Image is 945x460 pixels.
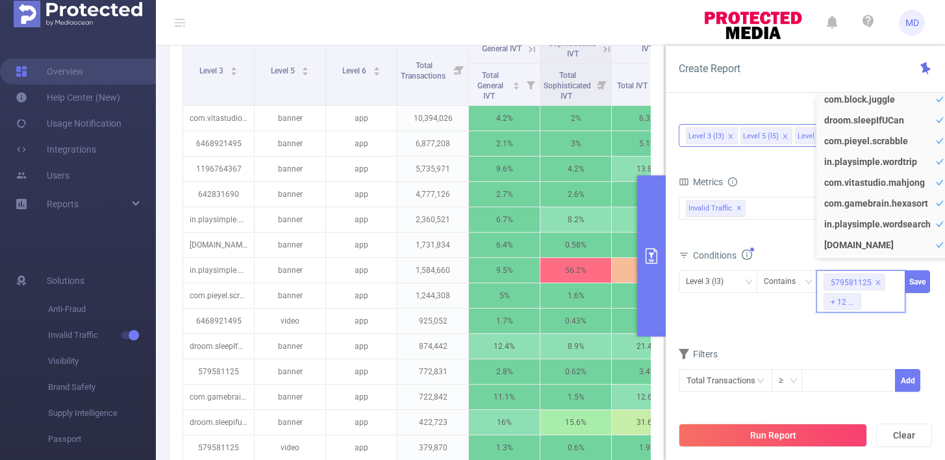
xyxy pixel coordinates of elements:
p: app [326,233,397,257]
p: 5,735,971 [397,157,468,181]
p: in.playsimple.wordsearch [183,207,254,232]
i: icon: caret-up [301,65,309,69]
p: 6.4% [469,233,540,257]
p: 12.4% [469,334,540,359]
p: 15.6% [540,410,611,435]
p: 772,831 [397,359,468,384]
p: 56.2% [540,258,611,283]
i: Filter menu [593,64,611,105]
p: [DOMAIN_NAME] [183,233,254,257]
i: icon: info-circle [742,249,752,260]
p: 0.62% [540,359,611,384]
p: 11.1% [469,385,540,409]
i: icon: check [936,96,944,103]
p: app [326,385,397,409]
p: 10,394,026 [397,106,468,131]
span: Sophisticated IVT [549,39,596,58]
span: Reports [47,199,79,209]
p: 2.6% [540,182,611,207]
p: 642831690 [183,182,254,207]
p: app [326,131,397,156]
p: com.gamebrain.hexasort [183,385,254,409]
i: icon: down [745,278,753,287]
p: 6468921495 [183,309,254,333]
p: video [255,309,325,333]
p: 1.7% [469,309,540,333]
span: Metrics [679,177,723,187]
li: Level 5 (l5) [740,127,792,144]
i: icon: caret-down [373,70,380,74]
p: banner [255,359,325,384]
span: Invalid Traffic [686,200,746,217]
i: icon: caret-up [513,80,520,84]
p: 2% [540,106,611,131]
p: banner [255,207,325,232]
p: app [326,410,397,435]
div: Sort [373,65,381,73]
p: banner [255,410,325,435]
span: Anti-Fraud [48,296,156,322]
div: ≥ [779,370,792,391]
a: Integrations [16,136,96,162]
p: 1.6% [540,283,611,308]
div: 579581125 [831,274,872,291]
div: Level 5 (l5) [743,128,779,145]
p: 2.7% [469,182,540,207]
button: Save [905,270,930,293]
p: 4.2% [469,106,540,131]
p: banner [255,283,325,308]
p: 9.5% [469,258,540,283]
p: 0.43% [540,309,611,333]
span: Total IVT [617,81,649,90]
p: 12.6% [612,385,683,409]
li: Level 3 (l3) [686,127,738,144]
p: in.playsimple.wordtrip [183,258,254,283]
p: 14.9% [612,207,683,232]
div: Level 6 (l6) [798,128,833,145]
i: icon: check [936,199,944,207]
button: Add [895,369,920,392]
li: 579581125 [824,274,885,290]
i: icon: down [790,377,798,386]
i: icon: info-circle [728,177,737,186]
div: Level 3 (l3) [688,128,724,145]
div: Sort [512,80,520,88]
p: 3% [540,131,611,156]
i: icon: caret-down [513,84,520,88]
p: com.pieyel.scrabble [183,283,254,308]
p: 1.5% [540,385,611,409]
p: 4.2% [540,157,611,181]
p: 31.6% [612,410,683,435]
p: banner [255,106,325,131]
i: icon: caret-down [301,70,309,74]
span: Total Sophisticated IVT [544,71,591,101]
i: icon: caret-up [373,65,380,69]
span: Level 5 [271,66,297,75]
p: banner [255,334,325,359]
a: Help Center (New) [16,84,120,110]
i: icon: check [936,158,944,166]
button: Run Report [679,424,867,447]
p: 0.58% [540,233,611,257]
span: Total General IVT [477,71,503,101]
span: Filters [679,349,718,359]
span: Passport [48,426,156,452]
span: Visibility [48,348,156,374]
p: 6.6% [612,283,683,308]
p: 2.8% [469,359,540,384]
i: icon: check [936,220,944,228]
span: Total Transactions [401,61,447,81]
p: 422,723 [397,410,468,435]
p: 3.4% [612,359,683,384]
i: icon: check [936,116,944,124]
p: 8.2% [540,207,611,232]
p: 7% [612,233,683,257]
p: app [326,283,397,308]
p: app [326,309,397,333]
a: Users [16,162,69,188]
div: + 12 ... [831,294,854,311]
span: Level 3 [199,66,225,75]
i: icon: close [727,133,734,141]
p: 4,777,126 [397,182,468,207]
p: 1,731,834 [397,233,468,257]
